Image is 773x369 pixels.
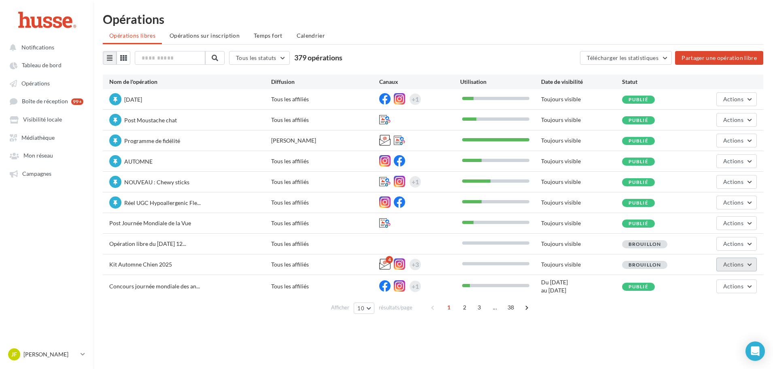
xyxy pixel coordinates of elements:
div: Toujours visible [541,157,622,165]
span: Temps fort [254,32,282,39]
span: Mon réseau [23,152,53,159]
div: Nom de l'opération [109,78,271,86]
button: Actions [716,258,757,271]
div: Tous les affiliés [271,198,379,207]
span: Calendrier [297,32,325,39]
button: Actions [716,175,757,189]
span: Télécharger les statistiques [587,54,658,61]
p: [PERSON_NAME] [23,350,77,358]
span: 1 [442,301,455,314]
div: Tous les affiliés [271,260,379,269]
a: JF [PERSON_NAME] [6,347,87,362]
a: Boîte de réception 99+ [5,94,88,109]
div: Diffusion [271,78,379,86]
span: Visibilité locale [23,116,62,123]
span: Publié [629,284,648,290]
span: Publié [629,117,648,123]
div: +1 [412,94,419,105]
span: Tous les statuts [236,54,276,61]
button: Notifications [5,40,85,54]
div: Toujours visible [541,219,622,227]
div: [PERSON_NAME] [271,137,379,145]
div: Toujours visible [541,260,622,269]
span: Actions [723,137,743,144]
div: Tous les affiliés [271,95,379,103]
button: Partager une opération libre [675,51,763,65]
span: Actions [723,199,743,206]
span: Publié [629,179,648,185]
span: 379 opérations [294,53,342,62]
div: Date de visibilité [541,78,622,86]
span: Publié [629,96,648,102]
span: Boîte de réception [22,98,68,105]
span: 2 [458,301,471,314]
button: Actions [716,196,757,209]
div: Canaux [379,78,460,86]
span: résultats/page [379,304,412,311]
button: Télécharger les statistiques [580,51,672,65]
span: NOUVEAU : Chewy sticks [124,179,189,186]
span: Opérations sur inscription [170,32,240,39]
span: Publié [629,200,648,206]
div: +3 [412,259,419,270]
button: Actions [716,216,757,230]
div: Open Intercom Messenger [745,341,765,361]
div: Tous les affiliés [271,282,379,290]
div: Tous les affiliés [271,178,379,186]
div: Toujours visible [541,116,622,124]
div: Tous les affiliés [271,157,379,165]
div: +1 [412,281,419,292]
span: Post Moustache chat [124,117,177,124]
div: Utilisation [460,78,541,86]
div: 99+ [71,98,83,105]
button: Actions [716,113,757,127]
span: Post Journée Mondiale de la Vue [109,220,191,226]
a: Campagnes [5,166,88,181]
span: Kit Automne Chien 2025 [109,261,172,268]
div: +1 [412,176,419,188]
span: Actions [723,158,743,164]
span: Actions [723,116,743,123]
span: ... [488,301,501,314]
span: Médiathèque [21,134,55,141]
span: Opération libre du [DATE] 12... [109,240,186,247]
div: Tous les affiliés [271,240,379,248]
span: Publié [629,138,648,144]
span: 10 [357,305,364,311]
span: Brouillon [629,241,661,247]
a: Médiathèque [5,130,88,145]
div: Toujours visible [541,137,622,145]
span: Publié [629,220,648,226]
div: 4 [386,256,393,263]
div: Opérations [103,13,763,25]
span: [DATE] [124,96,142,103]
button: Actions [716,279,757,293]
div: Toujours visible [541,240,622,248]
div: Statut [622,78,703,86]
a: Tableau de bord [5,58,88,72]
div: Tous les affiliés [271,219,379,227]
span: Brouillon [629,262,661,268]
button: Actions [716,154,757,168]
span: Tableau de bord [22,62,62,69]
span: AUTOMNE [124,158,153,165]
a: Opérations [5,76,88,90]
span: Réel UGC Hypoallergenic Fle... [124,199,201,206]
span: Actions [723,178,743,185]
span: Afficher [331,304,349,311]
button: Tous les statuts [229,51,290,65]
span: Actions [723,96,743,102]
div: Du [DATE] au [DATE] [541,278,622,294]
div: Toujours visible [541,178,622,186]
span: Actions [723,261,743,268]
span: Actions [723,240,743,247]
div: Tous les affiliés [271,116,379,124]
a: Visibilité locale [5,112,88,126]
button: Actions [716,134,757,147]
span: Actions [723,283,743,290]
span: Campagnes [22,170,51,177]
div: Toujours visible [541,95,622,103]
a: Mon réseau [5,148,88,162]
span: Opérations [21,80,50,87]
span: 3 [473,301,486,314]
